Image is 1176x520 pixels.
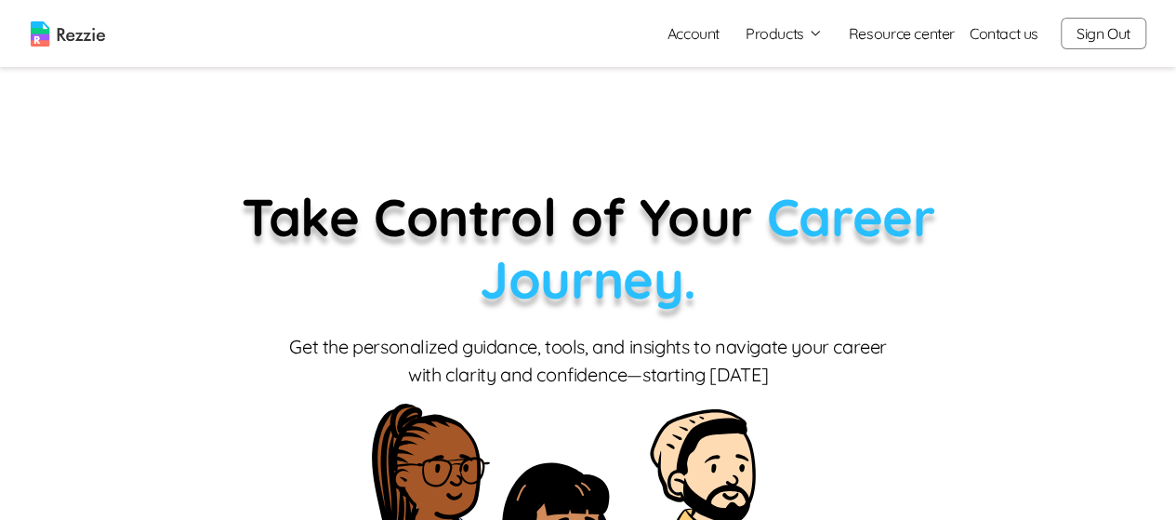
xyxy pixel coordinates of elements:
[147,186,1030,311] p: Take Control of Your
[480,184,934,312] span: Career Journey.
[31,21,105,47] img: logo
[653,15,734,52] a: Account
[970,22,1038,45] a: Contact us
[746,22,823,45] button: Products
[849,22,955,45] a: Resource center
[286,333,891,389] p: Get the personalized guidance, tools, and insights to navigate your career with clarity and confi...
[1061,18,1146,49] button: Sign Out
